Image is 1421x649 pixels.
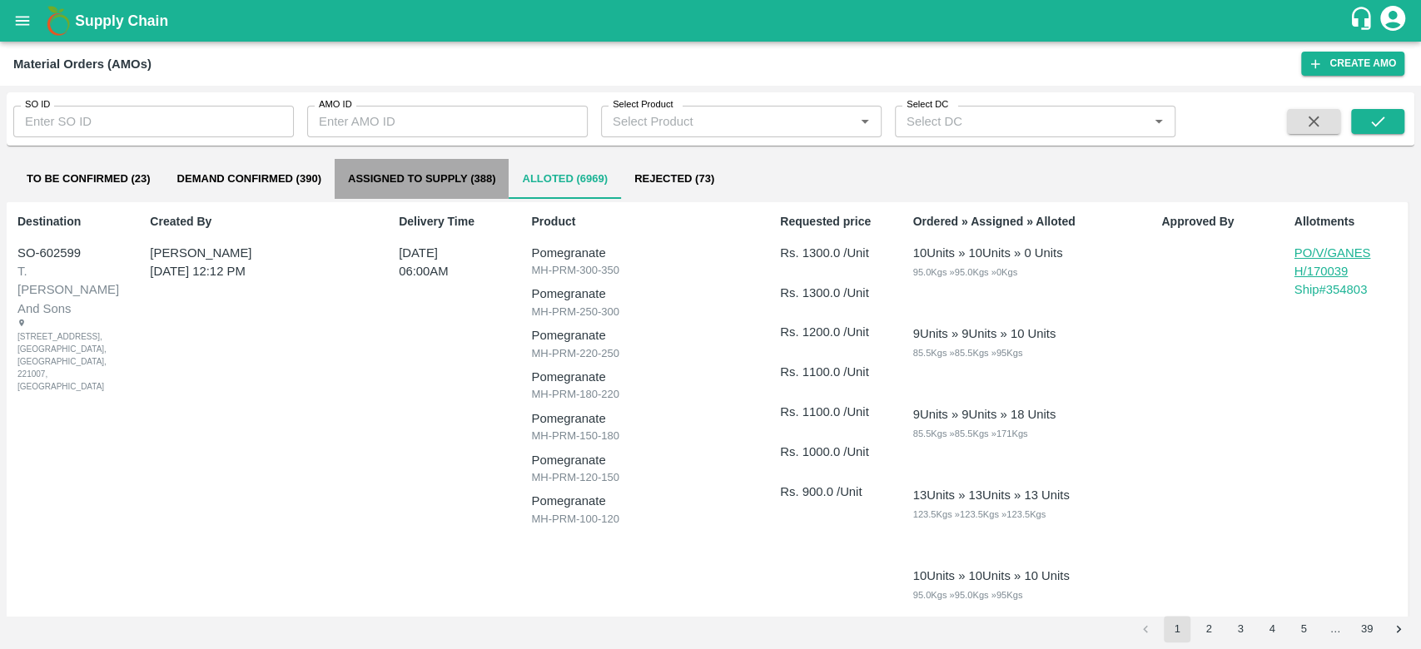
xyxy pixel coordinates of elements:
[509,159,621,199] button: Alloted (6969)
[164,159,335,199] button: Demand Confirmed (390)
[1290,616,1317,642] button: Go to page 5
[912,213,1138,230] p: Ordered » Assigned » Alloted
[1294,244,1378,281] p: PO/V/GANESH/170039
[531,428,757,444] p: MH-PRM-150-180
[17,244,124,262] div: SO-602599
[1161,213,1270,230] p: Approved By
[912,486,1069,504] div: 13 Units » 13 Units » 13 Units
[531,492,757,510] p: Pomegranate
[1349,6,1378,36] div: customer-support
[912,567,1069,585] div: 10 Units » 10 Units » 10 Units
[531,304,757,320] p: MH-PRM-250-300
[1227,616,1254,642] button: Go to page 3
[912,509,1046,519] span: 123.5 Kgs » 123.5 Kgs » 123.5 Kgs
[531,262,757,279] p: MH-PRM-300-350
[1294,280,1404,299] a: Ship#354803
[912,244,1062,262] div: 10 Units » 10 Units » 0 Units
[150,213,375,230] p: Created By
[13,53,152,75] div: Material Orders (AMOs)
[531,409,757,428] p: Pomegranate
[780,284,889,302] p: Rs. 1300.0 /Unit
[13,106,294,137] input: Enter SO ID
[780,443,889,461] p: Rs. 1000.0 /Unit
[399,213,508,230] p: Delivery Time
[17,262,124,318] div: T.[PERSON_NAME] And Sons
[150,262,355,280] p: [DATE] 12:12 PM
[780,244,889,262] p: Rs. 1300.0 /Unit
[912,405,1056,424] div: 9 Units » 9 Units » 18 Units
[1301,52,1404,76] button: Create AMO
[1130,616,1414,642] nav: pagination navigation
[900,111,1121,132] input: Select DC
[854,111,876,132] button: Open
[1294,213,1404,230] p: Allotments
[1195,616,1222,642] button: Go to page 2
[3,2,42,40] button: open drawer
[17,213,127,230] p: Destination
[531,285,757,303] p: Pomegranate
[1378,3,1408,38] div: account of current user
[531,368,757,386] p: Pomegranate
[75,9,1349,32] a: Supply Chain
[912,429,1027,438] span: 85.5 Kgs » 85.5 Kgs » 171 Kgs
[780,323,889,341] p: Rs. 1200.0 /Unit
[531,345,757,362] p: MH-PRM-220-250
[531,386,757,403] p: MH-PRM-180-220
[25,98,50,111] label: SO ID
[1164,616,1190,642] button: page 1
[780,363,889,381] p: Rs. 1100.0 /Unit
[907,98,948,111] label: Select DC
[780,213,889,230] p: Requested price
[621,159,728,199] button: Rejected (73)
[1148,111,1170,132] button: Open
[42,4,75,37] img: logo
[1385,616,1412,642] button: Go to next page
[150,244,355,262] p: [PERSON_NAME]
[1322,622,1349,637] div: …
[1354,616,1380,642] button: Go to page 39
[17,318,82,393] div: [STREET_ADDRESS], [GEOGRAPHIC_DATA], [GEOGRAPHIC_DATA], 221007, [GEOGRAPHIC_DATA]
[912,348,1022,358] span: 85.5 Kgs » 85.5 Kgs » 95 Kgs
[613,98,673,111] label: Select Product
[531,451,757,469] p: Pomegranate
[531,511,757,528] p: MH-PRM-100-120
[780,403,889,421] p: Rs. 1100.0 /Unit
[13,159,164,199] button: To Be Confirmed (23)
[1259,616,1285,642] button: Go to page 4
[912,590,1022,600] span: 95.0 Kgs » 95.0 Kgs » 95 Kgs
[531,469,757,486] p: MH-PRM-120-150
[307,106,588,137] input: Enter AMO ID
[531,244,757,262] p: Pomegranate
[912,267,1017,277] span: 95.0 Kgs » 95.0 Kgs » 0 Kgs
[531,326,757,344] p: Pomegranate
[335,159,509,199] button: Assigned to Supply (388)
[319,98,352,111] label: AMO ID
[912,324,1056,343] div: 9 Units » 9 Units » 10 Units
[399,244,488,281] p: [DATE] 06:00AM
[531,213,757,230] p: Product
[1294,280,1404,299] p: Ship# 354803
[780,483,889,501] p: Rs. 900.0 /Unit
[606,111,849,132] input: Select Product
[75,12,168,29] b: Supply Chain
